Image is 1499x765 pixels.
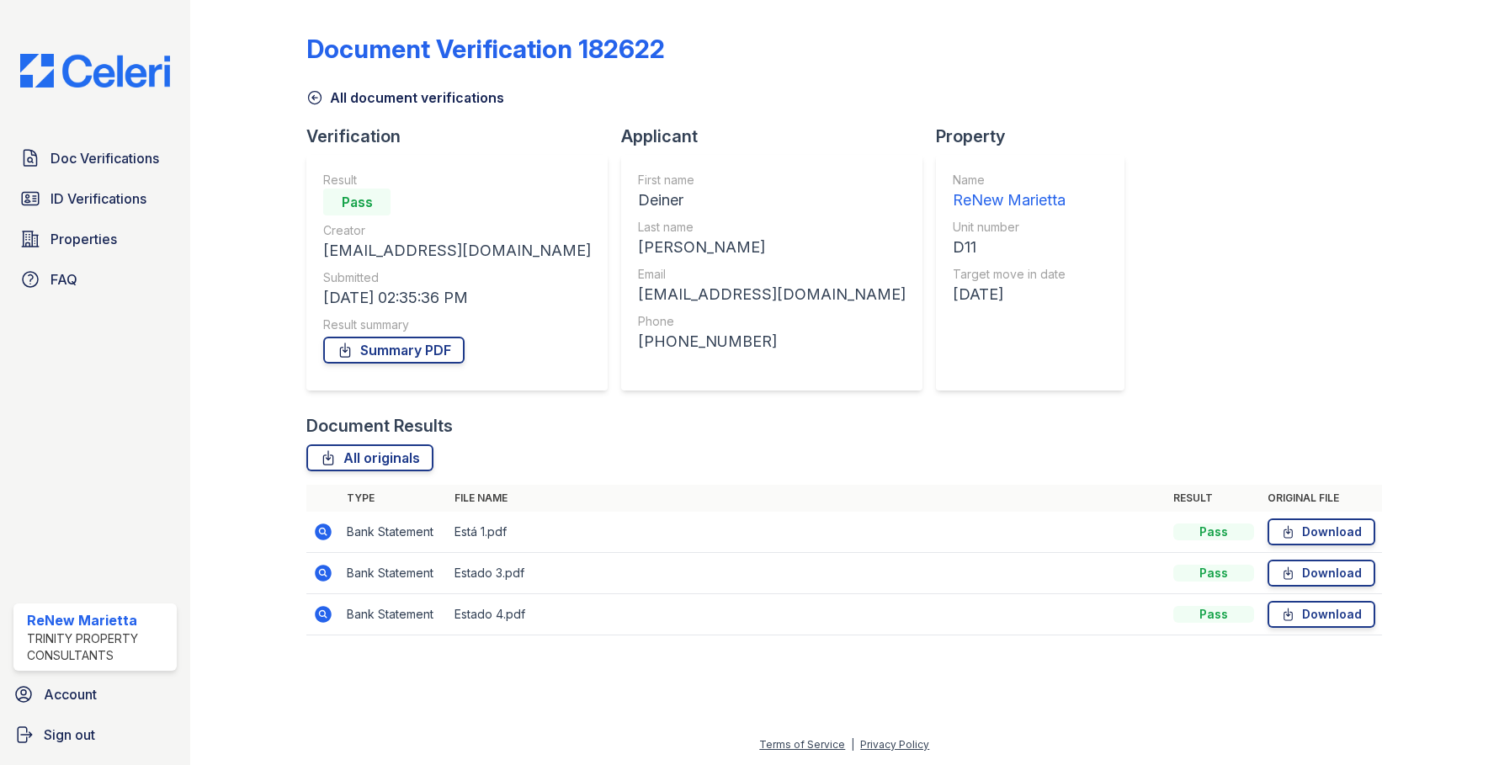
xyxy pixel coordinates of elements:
div: Document Verification 182622 [306,34,665,64]
span: FAQ [50,269,77,290]
th: Original file [1261,485,1382,512]
td: Bank Statement [340,512,448,553]
div: Applicant [621,125,936,148]
a: Name ReNew Marietta [953,172,1066,212]
div: Submitted [323,269,591,286]
div: ReNew Marietta [953,189,1066,212]
div: [DATE] 02:35:36 PM [323,286,591,310]
a: Download [1268,518,1375,545]
div: Trinity Property Consultants [27,630,170,664]
a: Sign out [7,718,183,752]
div: Deiner [638,189,906,212]
div: Name [953,172,1066,189]
th: Type [340,485,448,512]
div: | [851,738,854,751]
div: Result summary [323,316,591,333]
a: Doc Verifications [13,141,177,175]
a: Properties [13,222,177,256]
a: Summary PDF [323,337,465,364]
div: D11 [953,236,1066,259]
div: ReNew Marietta [27,610,170,630]
td: Bank Statement [340,553,448,594]
a: Account [7,677,183,711]
div: Pass [323,189,391,215]
div: Pass [1173,606,1254,623]
div: Property [936,125,1138,148]
div: First name [638,172,906,189]
span: ID Verifications [50,189,146,209]
div: [EMAIL_ADDRESS][DOMAIN_NAME] [323,239,591,263]
span: Sign out [44,725,95,745]
a: FAQ [13,263,177,296]
a: All originals [306,444,433,471]
a: All document verifications [306,88,504,108]
a: Download [1268,560,1375,587]
a: Terms of Service [759,738,845,751]
td: Estado 3.pdf [448,553,1167,594]
div: Email [638,266,906,283]
td: Estado 4.pdf [448,594,1167,635]
div: Result [323,172,591,189]
span: Properties [50,229,117,249]
div: Creator [323,222,591,239]
div: Document Results [306,414,453,438]
div: Pass [1173,523,1254,540]
a: Privacy Policy [860,738,929,751]
div: Pass [1173,565,1254,582]
a: Download [1268,601,1375,628]
div: Phone [638,313,906,330]
div: [PERSON_NAME] [638,236,906,259]
th: File name [448,485,1167,512]
div: Verification [306,125,621,148]
th: Result [1167,485,1261,512]
span: Account [44,684,97,704]
div: Unit number [953,219,1066,236]
span: Doc Verifications [50,148,159,168]
div: [DATE] [953,283,1066,306]
div: Target move in date [953,266,1066,283]
a: ID Verifications [13,182,177,215]
td: Bank Statement [340,594,448,635]
td: Está 1.pdf [448,512,1167,553]
div: [EMAIL_ADDRESS][DOMAIN_NAME] [638,283,906,306]
img: CE_Logo_Blue-a8612792a0a2168367f1c8372b55b34899dd931a85d93a1a3d3e32e68fde9ad4.png [7,54,183,88]
div: Last name [638,219,906,236]
div: [PHONE_NUMBER] [638,330,906,353]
